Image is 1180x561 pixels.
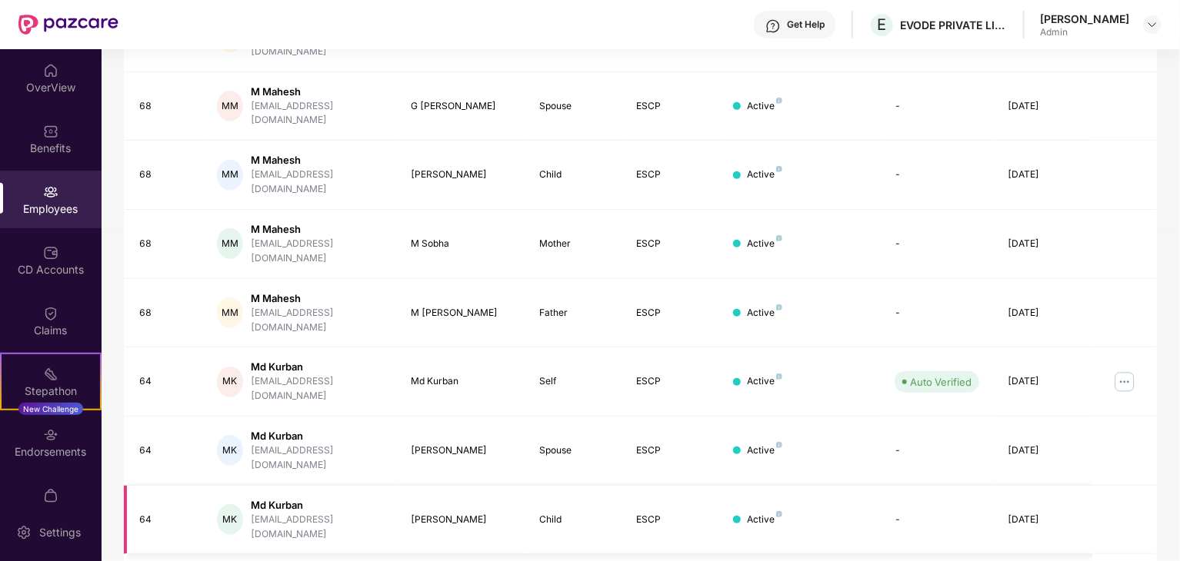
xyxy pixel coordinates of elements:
[139,443,192,458] div: 64
[900,18,1008,32] div: EVODE PRIVATE LIMITED
[139,99,192,114] div: 68
[139,168,192,182] div: 68
[882,72,995,141] td: -
[251,153,386,168] div: M Mahesh
[411,99,515,114] div: G [PERSON_NAME]
[43,63,58,78] img: svg+xml;base64,PHN2ZyBpZD0iSG9tZSIgeG1sbnM9Imh0dHA6Ly93d3cudzMub3JnLzIwMDAvc3ZnIiB3aWR0aD0iMjAiIG...
[1008,443,1080,458] div: [DATE]
[1008,237,1080,251] div: [DATE]
[411,443,515,458] div: [PERSON_NAME]
[776,373,782,380] img: svg+xml;base64,PHN2ZyB4bWxucz0iaHR0cDovL3d3dy53My5vcmcvMjAwMC9zdmciIHdpZHRoPSI4IiBoZWlnaHQ9IjgiIH...
[251,443,386,473] div: [EMAIL_ADDRESS][DOMAIN_NAME]
[747,168,782,182] div: Active
[16,525,32,540] img: svg+xml;base64,PHN2ZyBpZD0iU2V0dGluZy0yMHgyMCIgeG1sbnM9Imh0dHA6Ly93d3cudzMub3JnLzIwMDAvc3ZnIiB3aW...
[217,91,243,121] div: MM
[540,374,612,389] div: Self
[251,360,386,374] div: Md Kurban
[637,168,709,182] div: ESCP
[139,237,192,251] div: 68
[217,367,243,397] div: MK
[43,306,58,321] img: svg+xml;base64,PHN2ZyBpZD0iQ2xhaW0iIHhtbG5zPSJodHRwOi8vd3d3LnczLm9yZy8yMDAwL3N2ZyIgd2lkdGg9IjIwIi...
[637,237,709,251] div: ESCP
[411,168,515,182] div: [PERSON_NAME]
[747,237,782,251] div: Active
[411,374,515,389] div: Md Kurban
[139,513,192,527] div: 64
[747,306,782,320] div: Active
[251,513,386,542] div: [EMAIL_ADDRESS][DOMAIN_NAME]
[1040,26,1129,38] div: Admin
[1008,168,1080,182] div: [DATE]
[878,15,887,34] span: E
[776,511,782,517] img: svg+xml;base64,PHN2ZyB4bWxucz0iaHR0cDovL3d3dy53My5vcmcvMjAwMC9zdmciIHdpZHRoPSI4IiBoZWlnaHQ9IjgiIH...
[637,99,709,114] div: ESCP
[787,18,825,31] div: Get Help
[882,141,995,210] td: -
[43,184,58,200] img: svg+xml;base64,PHN2ZyBpZD0iRW1wbG95ZWVzIiB4bWxucz0iaHR0cDovL3d3dy53My5vcmcvMjAwMC9zdmciIHdpZHRoPS...
[637,513,709,527] div: ESCP
[776,304,782,310] img: svg+xml;base64,PHN2ZyB4bWxucz0iaHR0cDovL3d3dy53My5vcmcvMjAwMC9zdmciIHdpZHRoPSI4IiBoZWlnaHQ9IjgiIH...
[1146,18,1158,31] img: svg+xml;base64,PHN2ZyBpZD0iRHJvcGRvd24tMzJ4MzIiIHhtbG5zPSJodHRwOi8vd3d3LnczLm9yZy8yMDAwL3N2ZyIgd2...
[217,297,243,328] div: MM
[43,124,58,139] img: svg+xml;base64,PHN2ZyBpZD0iQmVuZWZpdHMiIHhtbG5zPSJodHRwOi8vd3d3LnczLm9yZy8yMDAwL3N2ZyIgd2lkdGg9Ij...
[411,513,515,527] div: [PERSON_NAME]
[637,306,709,320] div: ESCP
[43,488,58,503] img: svg+xml;base64,PHN2ZyBpZD0iTXlfT3JkZXJzIiBkYXRhLW5hbWU9Ik15IE9yZGVycyIgeG1sbnM9Imh0dHA6Ly93d3cudz...
[882,279,995,348] td: -
[217,435,243,466] div: MK
[637,443,709,458] div: ESCP
[251,429,386,443] div: Md Kurban
[776,442,782,448] img: svg+xml;base64,PHN2ZyB4bWxucz0iaHR0cDovL3d3dy53My5vcmcvMjAwMC9zdmciIHdpZHRoPSI4IiBoZWlnaHQ9IjgiIH...
[776,98,782,104] img: svg+xml;base64,PHN2ZyB4bWxucz0iaHR0cDovL3d3dy53My5vcmcvMjAwMC9zdmciIHdpZHRoPSI4IiBoZWlnaHQ9IjgiIH...
[776,235,782,241] img: svg+xml;base64,PHN2ZyB4bWxucz0iaHR0cDovL3d3dy53My5vcmcvMjAwMC9zdmciIHdpZHRoPSI4IiBoZWlnaHQ9IjgiIH...
[540,306,612,320] div: Father
[910,374,972,390] div: Auto Verified
[1040,12,1129,26] div: [PERSON_NAME]
[251,498,386,513] div: Md Kurban
[251,374,386,403] div: [EMAIL_ADDRESS][DOMAIN_NAME]
[217,160,243,191] div: MM
[43,427,58,443] img: svg+xml;base64,PHN2ZyBpZD0iRW5kb3JzZW1lbnRzIiB4bWxucz0iaHR0cDovL3d3dy53My5vcmcvMjAwMC9zdmciIHdpZH...
[139,374,192,389] div: 64
[882,210,995,279] td: -
[18,15,118,35] img: New Pazcare Logo
[882,486,995,555] td: -
[251,222,386,237] div: M Mahesh
[217,228,243,259] div: MM
[251,85,386,99] div: M Mahesh
[1008,513,1080,527] div: [DATE]
[251,237,386,266] div: [EMAIL_ADDRESS][DOMAIN_NAME]
[540,99,612,114] div: Spouse
[540,168,612,182] div: Child
[1008,306,1080,320] div: [DATE]
[540,513,612,527] div: Child
[765,18,781,34] img: svg+xml;base64,PHN2ZyBpZD0iSGVscC0zMngzMiIgeG1sbnM9Imh0dHA6Ly93d3cudzMub3JnLzIwMDAvc3ZnIiB3aWR0aD...
[43,245,58,261] img: svg+xml;base64,PHN2ZyBpZD0iQ0RfQWNjb3VudHMiIGRhdGEtbmFtZT0iQ0QgQWNjb3VudHMiIHhtbG5zPSJodHRwOi8vd3...
[776,166,782,172] img: svg+xml;base64,PHN2ZyB4bWxucz0iaHR0cDovL3d3dy53My5vcmcvMjAwMC9zdmciIHdpZHRoPSI4IiBoZWlnaHQ9IjgiIH...
[1112,370,1137,394] img: manageButton
[18,403,83,415] div: New Challenge
[540,237,612,251] div: Mother
[747,99,782,114] div: Active
[411,306,515,320] div: M [PERSON_NAME]
[1008,374,1080,389] div: [DATE]
[251,306,386,335] div: [EMAIL_ADDRESS][DOMAIN_NAME]
[2,383,100,399] div: Stepathon
[217,504,243,535] div: MK
[540,443,612,458] div: Spouse
[747,443,782,458] div: Active
[251,168,386,197] div: [EMAIL_ADDRESS][DOMAIN_NAME]
[251,99,386,128] div: [EMAIL_ADDRESS][DOMAIN_NAME]
[139,306,192,320] div: 68
[35,525,85,540] div: Settings
[1008,99,1080,114] div: [DATE]
[747,513,782,527] div: Active
[43,367,58,382] img: svg+xml;base64,PHN2ZyB4bWxucz0iaHR0cDovL3d3dy53My5vcmcvMjAwMC9zdmciIHdpZHRoPSIyMSIgaGVpZ2h0PSIyMC...
[882,417,995,486] td: -
[637,374,709,389] div: ESCP
[411,237,515,251] div: M Sobha
[251,291,386,306] div: M Mahesh
[747,374,782,389] div: Active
